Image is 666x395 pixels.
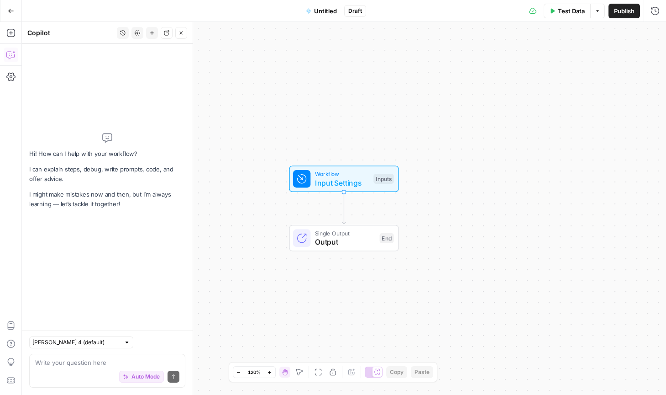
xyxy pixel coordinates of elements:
[558,6,585,16] span: Test Data
[300,4,342,18] button: Untitled
[342,192,346,224] g: Edge from start to end
[348,7,362,15] span: Draft
[608,4,640,18] button: Publish
[131,373,160,381] span: Auto Mode
[119,371,164,383] button: Auto Mode
[315,236,375,247] span: Output
[32,338,120,347] input: Claude Sonnet 4 (default)
[314,6,337,16] span: Untitled
[27,28,114,37] div: Copilot
[315,177,369,188] span: Input Settings
[390,368,404,376] span: Copy
[411,366,433,378] button: Paste
[315,229,375,237] span: Single Output
[380,233,394,243] div: End
[386,366,407,378] button: Copy
[29,165,185,184] p: I can explain steps, debug, write prompts, code, and offer advice.
[248,368,261,376] span: 120%
[614,6,635,16] span: Publish
[259,225,429,251] div: Single OutputOutputEnd
[29,149,185,159] p: Hi! How can I help with your workflow?
[315,170,369,178] span: Workflow
[544,4,590,18] button: Test Data
[373,174,393,184] div: Inputs
[29,190,185,209] p: I might make mistakes now and then, but I’m always learning — let’s tackle it together!
[259,165,429,192] div: WorkflowInput SettingsInputs
[414,368,430,376] span: Paste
